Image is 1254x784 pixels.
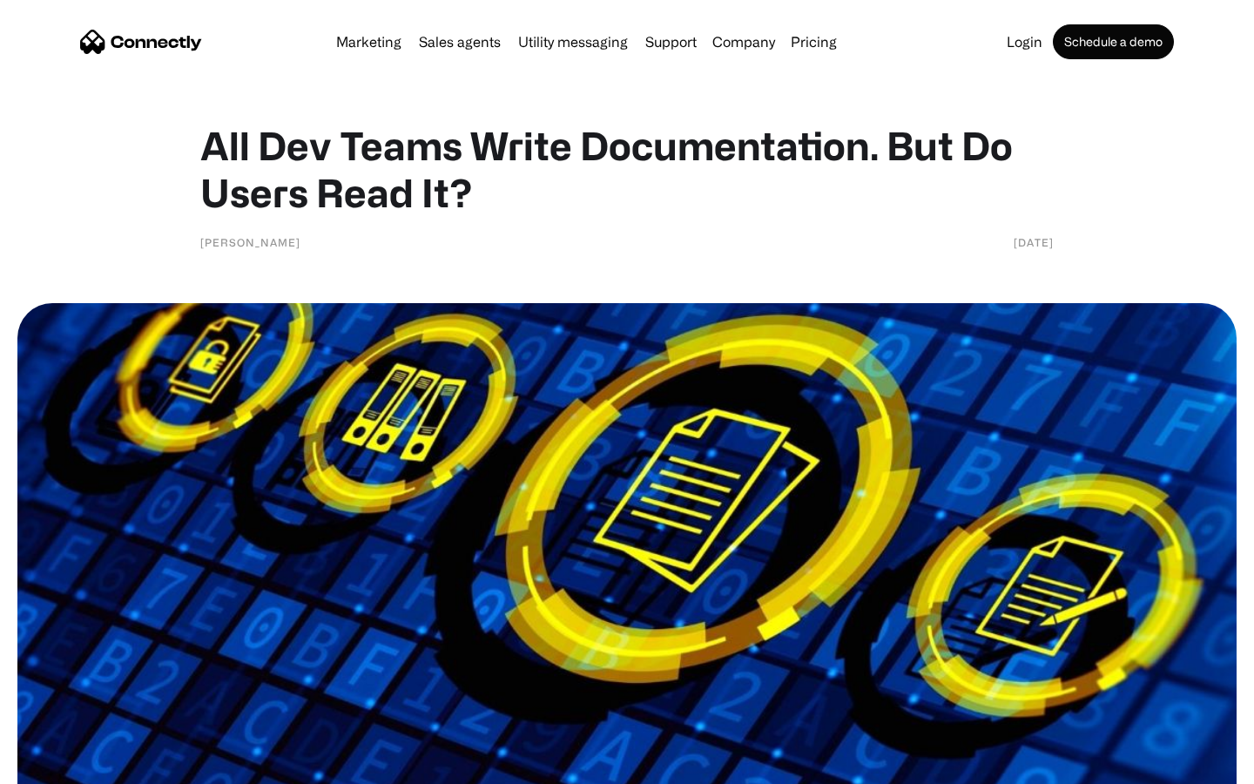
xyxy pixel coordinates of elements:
[1000,35,1049,49] a: Login
[200,233,300,251] div: [PERSON_NAME]
[712,30,775,54] div: Company
[200,122,1054,216] h1: All Dev Teams Write Documentation. But Do Users Read It?
[638,35,704,49] a: Support
[1014,233,1054,251] div: [DATE]
[17,754,104,778] aside: Language selected: English
[1053,24,1174,59] a: Schedule a demo
[329,35,408,49] a: Marketing
[511,35,635,49] a: Utility messaging
[35,754,104,778] ul: Language list
[412,35,508,49] a: Sales agents
[784,35,844,49] a: Pricing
